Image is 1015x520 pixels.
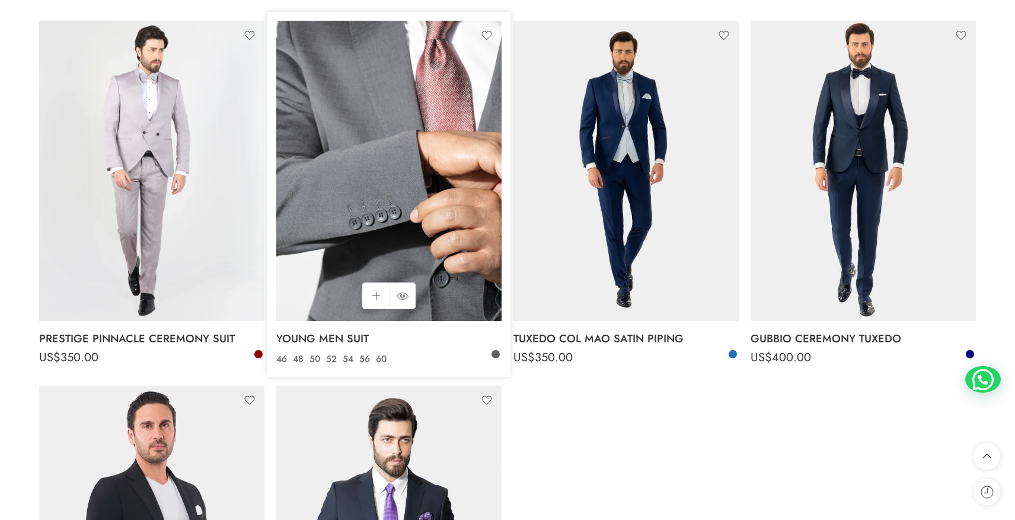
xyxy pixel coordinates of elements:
a: 56 [356,352,373,366]
a: 54 [340,352,356,366]
bdi: 400.00 [276,349,337,366]
bdi: 350.00 [39,349,98,366]
span: US$ [513,349,535,366]
a: 50 [307,352,323,366]
span: US$ [276,349,298,366]
span: US$ [751,349,772,366]
a: QUICK SHOP [389,283,416,309]
bdi: 350.00 [513,349,573,366]
a: GUBBIO CEREMONY TUXEDO [751,327,976,351]
a: 48 [290,352,307,366]
a: YOUNG MEN SUIT [276,327,502,351]
a: Select options for “YOUNG MEN SUIT” [362,283,389,309]
bdi: 400.00 [751,349,811,366]
a: 46 [273,352,290,366]
a: Blue [727,349,738,359]
a: Anthracite [490,349,501,359]
a: 52 [323,352,340,366]
span: US$ [39,349,60,366]
a: PRESTIGE PINNACLE CEREMONY SUIT [39,327,264,351]
a: Bordeaux [253,349,264,359]
a: 60 [373,352,390,366]
a: Navy [965,349,975,359]
a: TUXEDO COL MAO SATIN PIPING [513,327,739,351]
